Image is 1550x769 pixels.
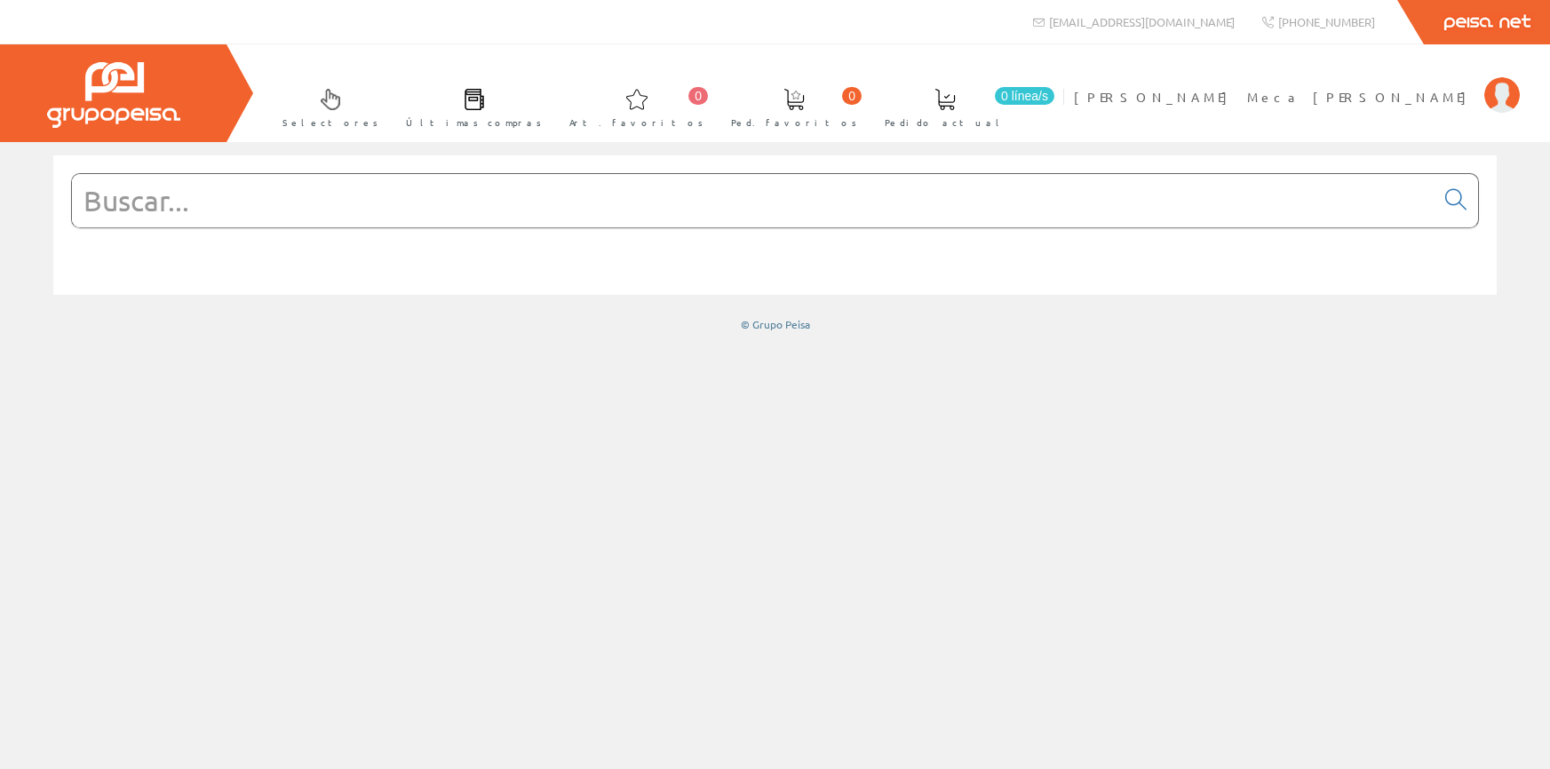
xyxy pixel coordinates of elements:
span: Art. favoritos [569,114,703,131]
img: Grupo Peisa [47,62,180,128]
span: 0 [688,87,708,105]
span: [PHONE_NUMBER] [1278,14,1375,29]
span: 0 línea/s [995,87,1054,105]
a: Selectores [265,74,387,139]
span: Últimas compras [406,114,542,131]
span: Selectores [282,114,378,131]
a: Últimas compras [388,74,551,139]
span: 0 [842,87,862,105]
span: [EMAIL_ADDRESS][DOMAIN_NAME] [1049,14,1235,29]
span: Ped. favoritos [731,114,857,131]
a: [PERSON_NAME] Meca [PERSON_NAME] [1074,74,1520,91]
span: Pedido actual [885,114,1006,131]
input: Buscar... [72,174,1435,227]
div: © Grupo Peisa [53,317,1497,332]
span: [PERSON_NAME] Meca [PERSON_NAME] [1074,88,1475,106]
